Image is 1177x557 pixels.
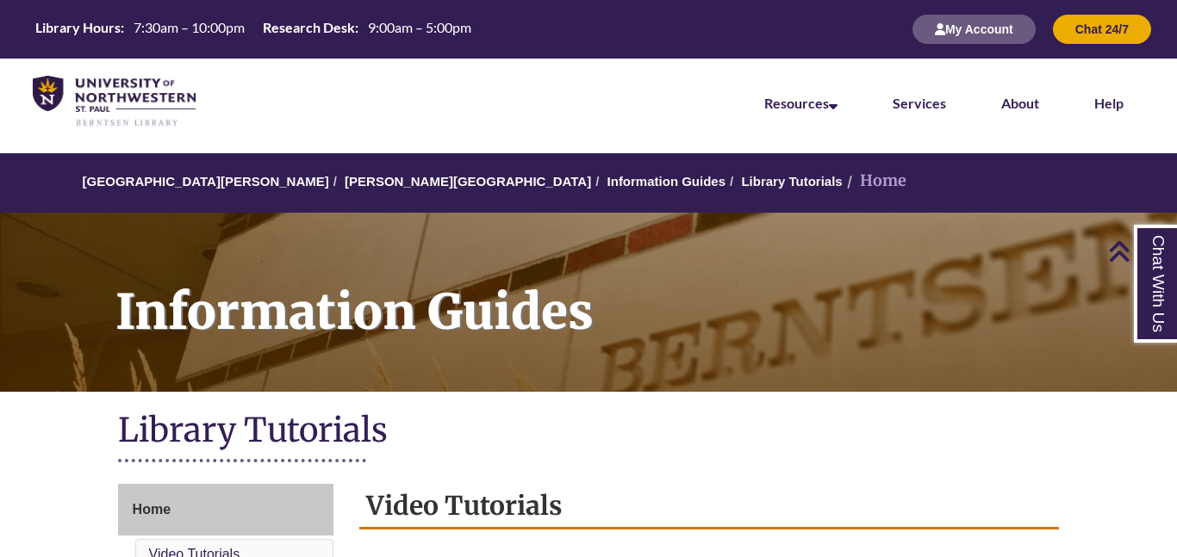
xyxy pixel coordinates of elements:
a: Library Tutorials [741,174,842,189]
li: Home [843,169,906,194]
a: Chat 24/7 [1053,22,1151,36]
a: Services [893,95,946,111]
a: Information Guides [607,174,726,189]
span: Home [133,502,171,517]
h1: Information Guides [97,213,1177,369]
a: [GEOGRAPHIC_DATA][PERSON_NAME] [83,174,329,189]
a: My Account [912,22,1036,36]
span: 7:30am – 10:00pm [134,19,245,35]
a: Hours Today [28,18,478,41]
a: Back to Top [1108,239,1173,263]
table: Hours Today [28,18,478,40]
a: Resources [764,95,838,111]
button: My Account [912,15,1036,44]
a: Help [1094,95,1124,111]
img: UNWSP Library Logo [33,76,196,127]
h2: Video Tutorials [359,484,1059,529]
span: 9:00am – 5:00pm [368,19,471,35]
a: About [1001,95,1039,111]
a: [PERSON_NAME][GEOGRAPHIC_DATA] [345,174,591,189]
button: Chat 24/7 [1053,15,1151,44]
th: Library Hours: [28,18,127,37]
h1: Library Tutorials [118,409,1060,455]
a: Home [118,484,334,535]
th: Research Desk: [256,18,361,37]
